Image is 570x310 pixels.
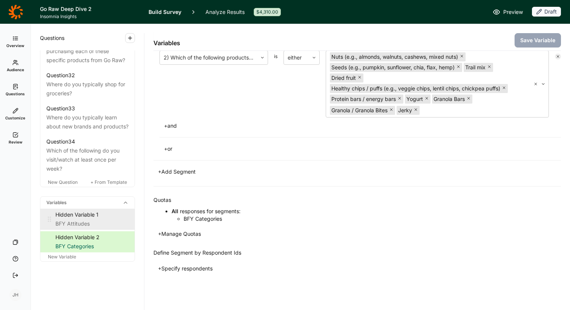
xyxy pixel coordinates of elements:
[46,104,75,113] div: Question 33
[466,95,472,104] div: Remove Granola Bars
[153,263,217,274] button: +Specify respondents
[159,121,181,131] button: +and
[9,139,22,145] span: Review
[555,53,561,60] div: Remove
[7,67,24,72] span: Audience
[493,8,523,17] a: Preview
[40,34,64,43] span: Questions
[40,136,135,175] a: Question34Which of the following do you visit/watch at least once per week?
[330,73,357,82] div: Dried fruit
[330,95,397,104] div: Protein bars / energy bars
[40,5,139,14] h1: Go Raw Deep Dive 2
[153,229,205,239] button: +Manage Quotas
[153,166,200,177] button: +Add Segment
[46,137,75,146] div: Question 34
[503,8,523,17] span: Preview
[90,179,127,185] span: + From Template
[55,233,129,242] div: Hidden Variable 2
[357,73,363,82] div: Remove Dried fruit
[274,53,277,118] span: is
[3,126,28,150] a: Review
[330,52,460,61] div: Nuts (e.g., almonds, walnuts, cashews, mixed nuts)
[172,208,561,223] li: responses for segments:
[40,102,135,133] a: Question33Where do you typically learn about new brands and products?
[40,14,139,20] span: Insomnia Insights
[389,106,395,115] div: Remove Granola / Granola Bites
[397,106,414,115] div: Jerky
[254,8,281,16] div: $4,310.00
[46,38,129,65] div: How interested would you be in purchasing each of these specific products from Go Raw?
[432,95,466,104] div: Granola Bars
[40,197,135,209] div: Variables
[153,38,180,47] h2: Variables
[330,106,389,115] div: Granola / Granola Bites
[397,95,403,104] div: Remove Protein bars / energy bars
[9,289,21,301] div: JH
[46,71,75,80] div: Question 32
[172,208,178,214] strong: All
[6,43,24,48] span: Overview
[184,215,561,223] li: BFY Categories
[55,210,129,219] div: Hidden Variable 1
[3,78,28,102] a: Questions
[460,52,466,61] div: Remove Nuts (e.g., almonds, walnuts, cashews, mixed nuts)
[405,95,424,104] div: Yogurt
[55,242,129,251] div: BFY Categories
[48,179,78,185] span: New Question
[153,195,171,205] h2: Quotas
[153,248,241,257] h2: Define Segment by Respondent Ids
[46,113,129,131] div: Where do you typically learn about new brands and products?
[464,63,487,72] div: Trail mix
[159,144,177,154] button: +or
[424,95,431,104] div: Remove Yogurt
[5,115,25,121] span: Customize
[46,80,129,98] div: Where do you typically shop for groceries?
[487,63,493,72] div: Remove Trail mix
[330,84,502,93] div: Healthy chips / puffs (e.g., veggie chips, lentil chips, chickpea puffs)
[456,63,462,72] div: Remove Seeds (e.g., pumpkin, sunflower, chia, flax, hemp)
[3,54,28,78] a: Audience
[532,7,561,17] button: Draft
[48,254,76,260] span: New Variable
[6,91,25,96] span: Questions
[46,146,129,173] div: Which of the following do you visit/watch at least once per week?
[40,69,135,99] a: Question32Where do you typically shop for groceries?
[3,102,28,126] a: Customize
[414,106,420,115] div: Remove Jerky
[55,219,129,228] div: BFY Attitudes
[515,33,561,47] button: Save Variable
[502,84,508,93] div: Remove Healthy chips / puffs (e.g., veggie chips, lentil chips, chickpea puffs)
[330,63,456,72] div: Seeds (e.g., pumpkin, sunflower, chia, flax, hemp)
[3,30,28,54] a: Overview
